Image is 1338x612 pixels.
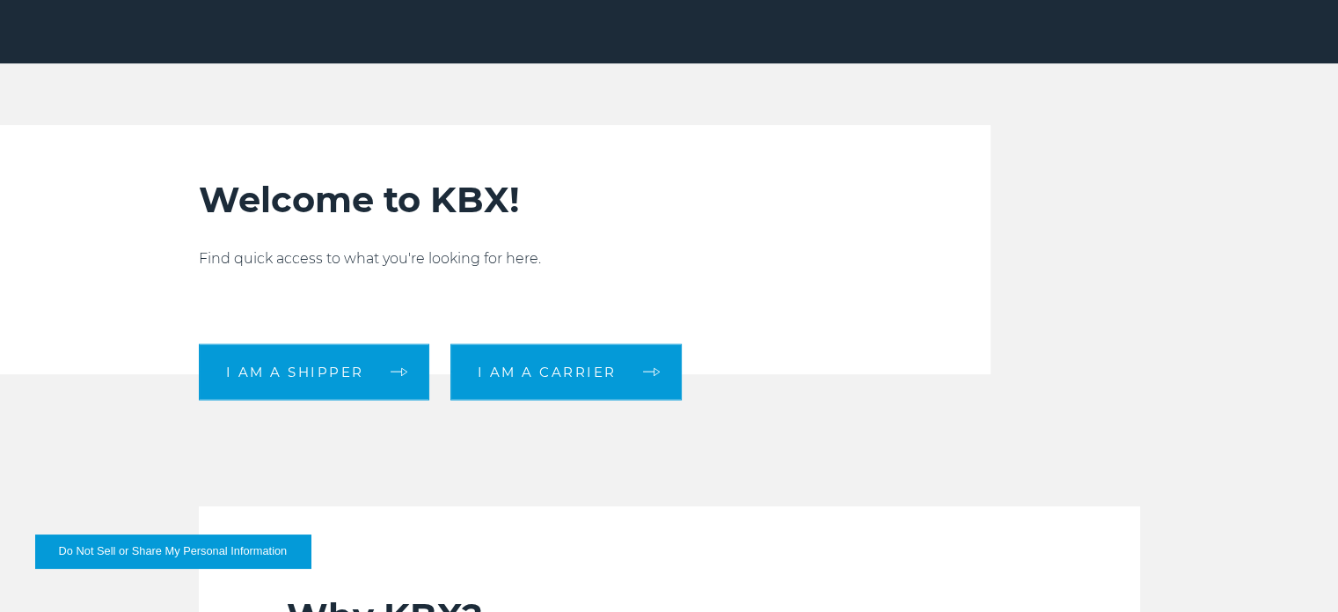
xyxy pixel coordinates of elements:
span: I am a carrier [478,365,617,379]
h2: Welcome to KBX! [199,178,921,222]
span: I am a shipper [226,365,364,379]
p: Find quick access to what you're looking for here. [199,248,921,269]
a: I am a carrier arrow arrow [450,343,682,400]
button: Do Not Sell or Share My Personal Information [35,535,311,568]
a: I am a shipper arrow arrow [199,343,429,400]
